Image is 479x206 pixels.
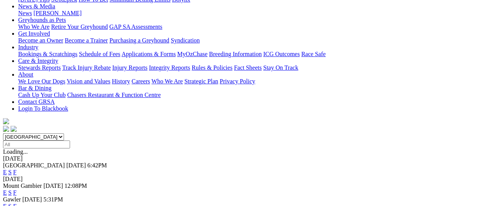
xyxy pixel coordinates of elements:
[3,196,21,203] span: Gawler
[18,17,66,23] a: Greyhounds as Pets
[18,51,77,57] a: Bookings & Scratchings
[51,23,108,30] a: Retire Your Greyhound
[18,92,66,98] a: Cash Up Your Club
[18,78,476,85] div: About
[18,51,476,58] div: Industry
[263,51,300,57] a: ICG Outcomes
[18,3,55,9] a: News & Media
[62,64,111,71] a: Track Injury Rebate
[301,51,325,57] a: Race Safe
[112,78,130,84] a: History
[151,78,183,84] a: Who We Are
[18,64,61,71] a: Stewards Reports
[18,37,63,44] a: Become an Owner
[122,51,176,57] a: Applications & Forms
[67,78,110,84] a: Vision and Values
[184,78,218,84] a: Strategic Plan
[171,37,200,44] a: Syndication
[8,189,12,196] a: S
[87,162,107,169] span: 6:42PM
[18,85,51,91] a: Bar & Dining
[177,51,208,57] a: MyOzChase
[18,58,58,64] a: Care & Integrity
[8,169,12,175] a: S
[33,10,81,16] a: [PERSON_NAME]
[220,78,255,84] a: Privacy Policy
[18,44,38,50] a: Industry
[18,37,476,44] div: Get Involved
[11,126,17,132] img: twitter.svg
[18,10,476,17] div: News & Media
[112,64,147,71] a: Injury Reports
[209,51,262,57] a: Breeding Information
[3,155,476,162] div: [DATE]
[234,64,262,71] a: Fact Sheets
[149,64,190,71] a: Integrity Reports
[22,196,42,203] span: [DATE]
[3,148,28,155] span: Loading...
[109,23,162,30] a: GAP SA Assessments
[131,78,150,84] a: Careers
[3,118,9,124] img: logo-grsa-white.png
[3,183,42,189] span: Mount Gambier
[3,126,9,132] img: facebook.svg
[18,105,68,112] a: Login To Blackbook
[18,30,50,37] a: Get Involved
[3,140,70,148] input: Select date
[64,183,87,189] span: 12:08PM
[44,196,63,203] span: 5:31PM
[18,71,33,78] a: About
[67,92,161,98] a: Chasers Restaurant & Function Centre
[109,37,169,44] a: Purchasing a Greyhound
[18,23,50,30] a: Who We Are
[44,183,63,189] span: [DATE]
[18,92,476,98] div: Bar & Dining
[18,64,476,71] div: Care & Integrity
[79,51,120,57] a: Schedule of Fees
[18,78,65,84] a: We Love Our Dogs
[18,10,32,16] a: News
[3,189,7,196] a: E
[13,189,17,196] a: F
[3,162,65,169] span: [GEOGRAPHIC_DATA]
[13,169,17,175] a: F
[66,162,86,169] span: [DATE]
[18,23,476,30] div: Greyhounds as Pets
[263,64,298,71] a: Stay On Track
[65,37,108,44] a: Become a Trainer
[3,169,7,175] a: E
[3,176,476,183] div: [DATE]
[18,98,55,105] a: Contact GRSA
[192,64,232,71] a: Rules & Policies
